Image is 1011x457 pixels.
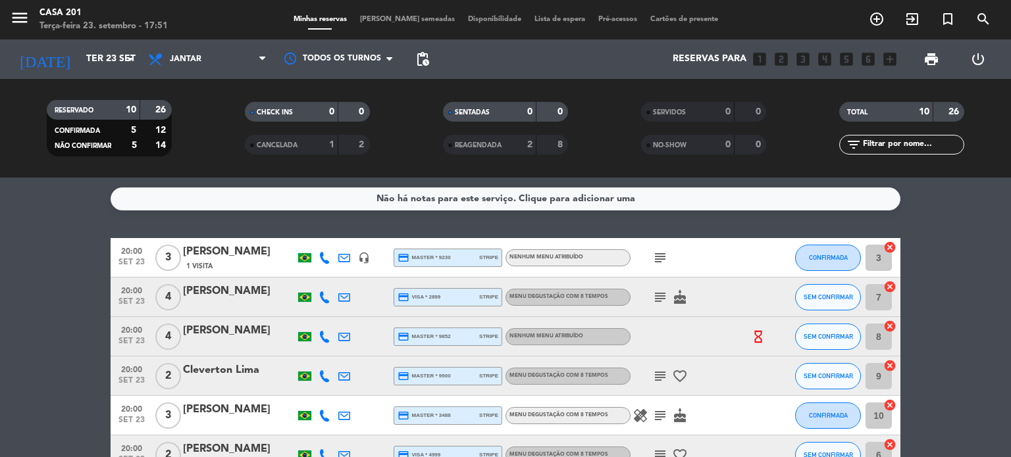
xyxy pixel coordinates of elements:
[804,293,853,301] span: SEM CONFIRMAR
[115,243,148,258] span: 20:00
[838,51,855,68] i: looks_5
[883,241,896,254] i: cancel
[155,284,181,310] span: 4
[398,370,409,382] i: credit_card
[455,142,502,149] span: REAGENDADA
[115,282,148,297] span: 20:00
[461,16,528,23] span: Disponibilidade
[795,363,861,389] button: SEM CONFIRMAR
[329,107,334,116] strong: 0
[155,141,168,150] strong: 14
[954,39,1001,79] div: LOG OUT
[398,252,409,264] i: credit_card
[862,137,964,152] input: Filtrar por nome...
[509,412,608,418] span: Menu degustação com 8 tempos
[652,250,668,266] i: subject
[557,107,565,116] strong: 0
[940,11,956,27] i: turned_in_not
[883,438,896,451] i: cancel
[39,7,168,20] div: Casa 201
[359,140,367,149] strong: 2
[846,137,862,153] i: filter_list
[170,55,201,64] span: Jantar
[155,363,181,389] span: 2
[329,140,334,149] strong: 1
[115,400,148,416] span: 20:00
[155,105,168,114] strong: 26
[751,51,768,68] i: looks_one
[795,402,861,429] button: CONFIRMADA
[257,109,293,116] span: CHECK INS
[398,331,451,343] span: master * 9852
[115,297,148,312] span: set 23
[376,191,635,206] div: Não há notas para este serviço. Clique para adicionar uma
[358,252,370,264] i: headset_mic
[904,11,920,27] i: exit_to_app
[644,16,725,23] span: Cartões de presente
[115,440,148,455] span: 20:00
[115,337,148,352] span: set 23
[115,322,148,337] span: 20:00
[809,254,848,261] span: CONFIRMADA
[673,54,746,64] span: Reservas para
[10,8,30,28] i: menu
[115,416,148,431] span: set 23
[948,107,962,116] strong: 26
[398,410,409,421] i: credit_card
[795,284,861,310] button: SEM CONFIRMAR
[509,452,608,457] span: Menu degustação com 8 tempos
[975,11,991,27] i: search
[970,51,986,67] i: power_settings_new
[287,16,353,23] span: Minhas reservas
[131,126,136,135] strong: 5
[804,333,853,340] span: SEM CONFIRMAR
[132,141,137,150] strong: 5
[923,51,939,67] span: print
[672,368,688,384] i: favorite_border
[725,140,731,149] strong: 0
[155,126,168,135] strong: 12
[756,140,764,149] strong: 0
[183,401,295,418] div: [PERSON_NAME]
[653,142,687,149] span: NO-SHOW
[55,128,100,134] span: CONFIRMADA
[455,109,490,116] span: SENTADAS
[122,51,138,67] i: arrow_drop_down
[183,283,295,300] div: [PERSON_NAME]
[55,143,111,149] span: NÃO CONFIRMAR
[883,359,896,372] i: cancel
[10,8,30,32] button: menu
[652,289,668,305] i: subject
[353,16,461,23] span: [PERSON_NAME] semeadas
[509,254,583,260] span: Nenhum menu atribuído
[869,11,885,27] i: add_circle_outline
[509,373,608,378] span: Menu degustação com 8 tempos
[115,376,148,391] span: set 23
[479,332,498,341] span: stripe
[155,245,181,271] span: 3
[633,408,648,423] i: healing
[816,51,833,68] i: looks_4
[883,280,896,293] i: cancel
[509,294,608,299] span: Menu degustação com 8 tempos
[186,261,213,272] span: 1 Visita
[756,107,764,116] strong: 0
[881,51,898,68] i: add_box
[398,410,451,421] span: master * 3488
[39,20,168,33] div: Terça-feira 23. setembro - 17:51
[359,107,367,116] strong: 0
[479,293,498,301] span: stripe
[795,245,861,271] button: CONFIRMADA
[725,107,731,116] strong: 0
[183,243,295,260] div: [PERSON_NAME]
[528,16,592,23] span: Lista de espera
[479,372,498,380] span: stripe
[155,324,181,350] span: 4
[652,368,668,384] i: subject
[804,372,853,379] span: SEM CONFIRMAR
[398,291,440,303] span: visa * 2899
[183,362,295,379] div: Cleverton Lima
[398,252,451,264] span: master * 9230
[795,324,861,350] button: SEM CONFIRMAR
[773,51,790,68] i: looks_two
